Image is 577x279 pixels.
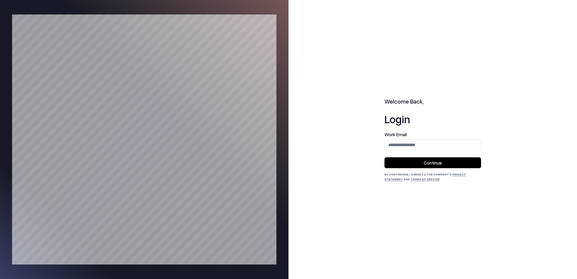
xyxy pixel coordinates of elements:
[410,177,440,181] a: Terms of Service
[384,98,481,106] h2: Welcome Back,
[384,172,481,181] div: By continuing, I agree to the Company's and
[384,157,481,168] button: Continue
[384,113,481,125] h1: Login
[384,132,481,137] label: Work Email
